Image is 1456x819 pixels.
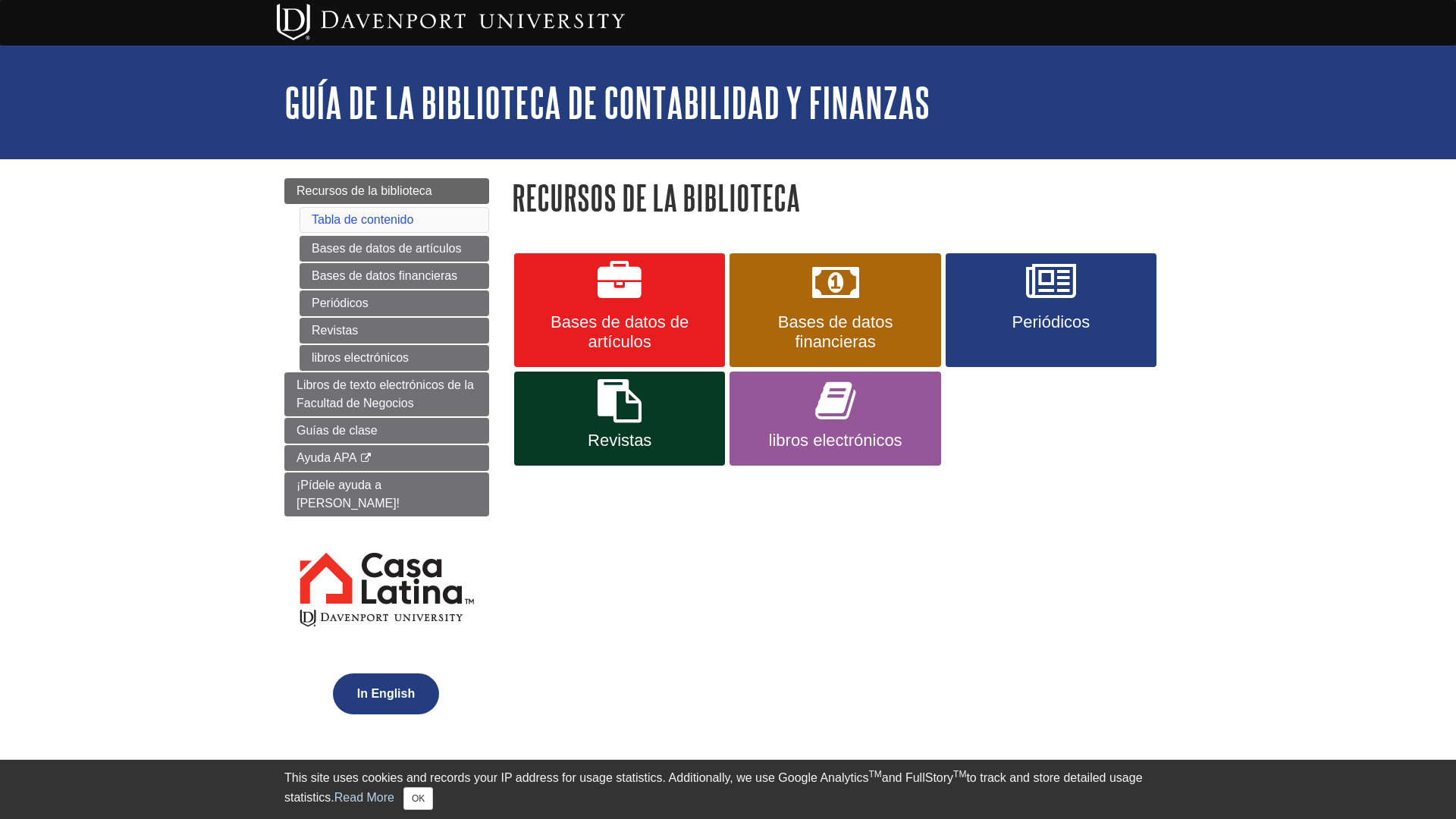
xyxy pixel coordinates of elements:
[741,431,929,450] span: libros electrónicos
[284,79,930,126] a: Guía de la Biblioteca de Contabilidad y Finanzas
[526,312,714,352] span: Bases de datos de artículos
[730,253,940,367] a: Bases de datos financieras
[300,345,489,371] a: libros electrónicos
[868,769,881,780] sup: TM
[730,372,940,466] a: libros electrónicos
[277,4,625,40] img: Davenport University
[946,253,1156,367] a: Periódicos
[284,372,489,416] a: Libros de texto electrónicos de la Facultad de Negocios
[514,253,725,367] a: Bases de datos de artículos
[300,318,489,344] a: Revistas
[284,472,489,516] a: ¡Pídele ayuda a [PERSON_NAME]!
[297,451,356,464] span: Ayuda APA
[512,178,1172,217] h1: Recursos de la biblioteca
[297,479,400,510] span: ¡Pídele ayuda a [PERSON_NAME]!
[300,290,489,316] a: Periódicos
[284,178,489,740] div: Guide Page Menu
[284,769,1172,810] div: This site uses cookies and records your IP address for usage statistics. Additionally, we use Goo...
[359,453,372,463] i: This link opens in a new window
[284,418,489,444] a: Guías de clase
[297,424,378,437] span: Guías de clase
[403,787,433,810] button: Close
[284,445,489,471] a: Ayuda APA
[284,178,489,204] a: Recursos de la biblioteca
[297,184,432,197] span: Recursos de la biblioteca
[329,687,443,700] a: In English
[300,263,489,289] a: Bases de datos financieras
[300,236,489,262] a: Bases de datos de artículos
[514,372,725,466] a: Revistas
[334,791,394,804] a: Read More
[953,769,966,780] sup: TM
[957,312,1145,332] span: Periódicos
[297,378,474,409] span: Libros de texto electrónicos de la Facultad de Negocios
[333,673,439,714] button: In English
[312,213,413,226] a: Tabla de contenido
[741,312,929,352] span: Bases de datos financieras
[526,431,714,450] span: Revistas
